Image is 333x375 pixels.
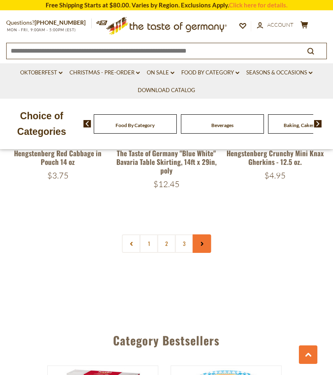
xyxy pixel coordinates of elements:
a: Account [257,21,294,30]
div: Category Bestsellers [10,322,323,355]
a: 2 [157,234,176,253]
a: On Sale [147,68,174,77]
span: Account [267,21,294,28]
a: Click here for details. [229,1,287,9]
a: 3 [175,234,194,253]
a: Download Catalog [138,86,195,95]
p: Questions? [6,18,92,28]
span: MON - FRI, 9:00AM - 5:00PM (EST) [6,28,76,32]
a: Hengstenberg Red Cabbage in Pouch 14 oz [14,148,102,167]
span: $3.75 [47,170,69,181]
a: Oktoberfest [20,68,62,77]
span: $12.45 [153,179,180,189]
a: [PHONE_NUMBER] [35,19,86,26]
a: The Taste of Germany "Blue White" Bavaria Table Skirting, 14ft x 29in, poly [116,148,217,176]
img: next arrow [314,120,322,127]
img: previous arrow [83,120,91,127]
a: Food By Category [181,68,239,77]
a: Food By Category [116,122,155,128]
a: Seasons & Occasions [246,68,312,77]
span: $4.95 [264,170,286,181]
a: Hengstenberg Crunchy Mini Knax Gherkins - 12.5 oz. [227,148,324,167]
a: 1 [140,234,158,253]
a: Christmas - PRE-ORDER [69,68,140,77]
a: Beverages [211,122,234,128]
